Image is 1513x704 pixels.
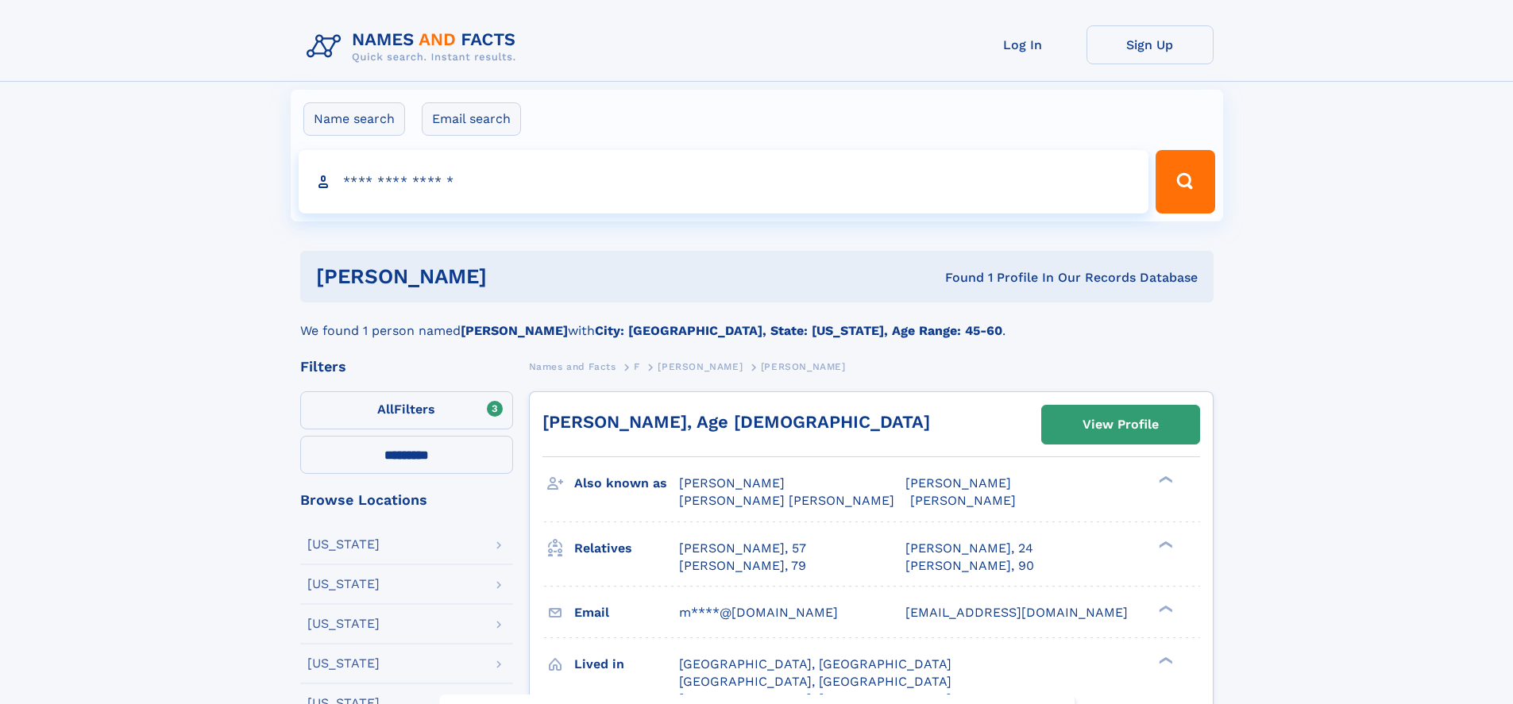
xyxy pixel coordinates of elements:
[658,356,743,376] a: [PERSON_NAME]
[1083,406,1159,443] div: View Profile
[574,651,679,678] h3: Lived in
[905,605,1128,620] span: [EMAIL_ADDRESS][DOMAIN_NAME]
[300,25,529,68] img: Logo Names and Facts
[316,267,716,287] h1: [PERSON_NAME]
[1042,406,1199,444] a: View Profile
[461,323,568,338] b: [PERSON_NAME]
[595,323,1002,338] b: City: [GEOGRAPHIC_DATA], State: [US_STATE], Age Range: 45-60
[679,557,806,575] a: [PERSON_NAME], 79
[574,535,679,562] h3: Relatives
[307,538,380,551] div: [US_STATE]
[307,617,380,630] div: [US_STATE]
[422,102,521,136] label: Email search
[1155,539,1174,549] div: ❯
[574,599,679,626] h3: Email
[679,540,806,557] a: [PERSON_NAME], 57
[1156,150,1214,214] button: Search Button
[300,391,513,429] label: Filters
[959,25,1087,64] a: Log In
[679,674,951,689] span: [GEOGRAPHIC_DATA], [GEOGRAPHIC_DATA]
[542,412,930,432] a: [PERSON_NAME], Age [DEMOGRAPHIC_DATA]
[905,540,1033,557] a: [PERSON_NAME], 24
[905,557,1034,575] a: [PERSON_NAME], 90
[377,402,394,417] span: All
[300,302,1214,340] div: We found 1 person named with .
[300,493,513,507] div: Browse Locations
[634,356,640,376] a: F
[1155,655,1174,665] div: ❯
[679,656,951,671] span: [GEOGRAPHIC_DATA], [GEOGRAPHIC_DATA]
[574,470,679,497] h3: Also known as
[1155,475,1174,485] div: ❯
[634,361,640,372] span: F
[1087,25,1214,64] a: Sign Up
[303,102,405,136] label: Name search
[300,360,513,374] div: Filters
[1155,603,1174,614] div: ❯
[307,657,380,670] div: [US_STATE]
[761,361,846,372] span: [PERSON_NAME]
[299,150,1149,214] input: search input
[905,475,1011,490] span: [PERSON_NAME]
[658,361,743,372] span: [PERSON_NAME]
[307,578,380,591] div: [US_STATE]
[679,493,894,508] span: [PERSON_NAME] [PERSON_NAME]
[529,356,616,376] a: Names and Facts
[716,269,1198,287] div: Found 1 Profile In Our Records Database
[679,475,785,490] span: [PERSON_NAME]
[910,493,1016,508] span: [PERSON_NAME]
